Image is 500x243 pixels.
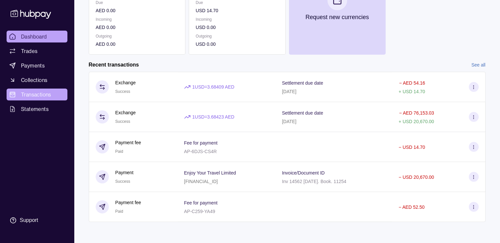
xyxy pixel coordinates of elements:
[196,16,278,23] p: Incoming
[7,60,67,71] a: Payments
[21,91,51,98] span: Transactions
[115,179,130,184] span: Success
[96,33,179,40] p: Outgoing
[398,204,424,210] p: − AED 52.50
[96,16,179,23] p: Incoming
[115,169,133,176] p: Payment
[115,79,136,86] p: Exchange
[7,74,67,86] a: Collections
[184,140,218,146] p: Fee for payment
[196,24,278,31] p: USD 0.00
[398,175,434,180] p: − USD 20,670.00
[184,179,218,184] p: [FINANCIAL_ID]
[184,170,236,175] p: Enjoy Your Travel Limited
[96,40,179,48] p: AED 0.00
[196,40,278,48] p: USD 0.00
[96,7,179,14] p: AED 0.00
[7,45,67,57] a: Trades
[21,33,47,40] span: Dashboard
[7,31,67,42] a: Dashboard
[398,145,425,150] p: − USD 14.70
[196,7,278,14] p: USD 14.70
[471,61,486,68] a: See all
[184,149,217,154] p: AP-6DJS-CS4R
[7,213,67,227] a: Support
[282,89,297,94] p: [DATE]
[282,110,323,116] p: Settlement due date
[21,62,45,69] span: Payments
[399,110,434,116] p: − AED 76,153.03
[115,209,123,214] span: Paid
[115,109,136,116] p: Exchange
[184,209,215,214] p: AP-C259-YA49
[282,179,346,184] p: Inv 14562 [DATE]. Book. 11254
[115,89,130,94] span: Success
[21,105,49,113] span: Statements
[192,83,234,91] p: 1 USD = 3.68409 AED
[115,139,141,146] p: Payment fee
[96,24,179,31] p: AED 0.00
[398,89,425,94] p: + USD 14.70
[7,89,67,100] a: Transactions
[282,119,297,124] p: [DATE]
[115,149,123,154] span: Paid
[115,199,141,206] p: Payment fee
[115,119,130,124] span: Success
[89,61,139,68] h2: Recent transactions
[282,170,325,175] p: Invoice/Document ID
[196,33,278,40] p: Outgoing
[282,80,323,86] p: Settlement due date
[399,80,425,86] p: − AED 54.16
[21,47,37,55] span: Trades
[7,103,67,115] a: Statements
[184,200,218,205] p: Fee for payment
[21,76,47,84] span: Collections
[20,217,38,224] div: Support
[192,113,234,121] p: 1 USD = 3.68423 AED
[398,119,434,124] p: + USD 20,670.00
[305,13,369,21] p: Request new currencies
